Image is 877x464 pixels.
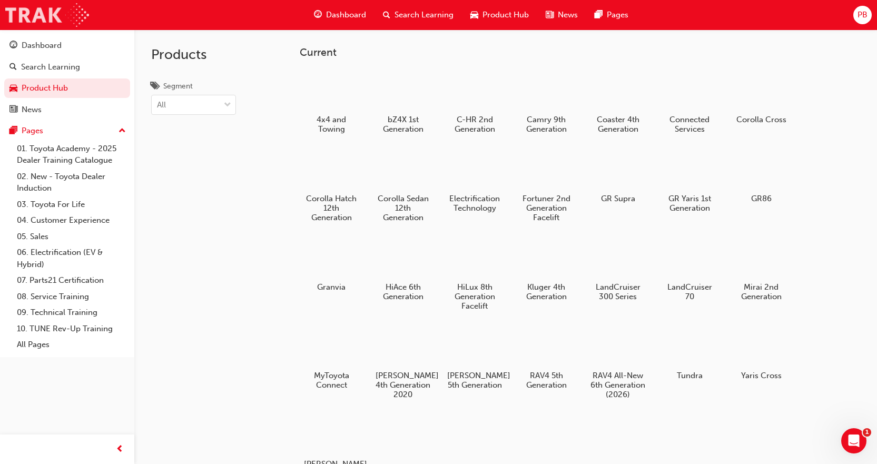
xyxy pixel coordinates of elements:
[9,63,17,72] span: search-icon
[304,371,359,390] h5: MyToyota Connect
[662,371,717,380] h5: Tundra
[116,443,124,456] span: prev-icon
[515,323,578,393] a: RAV4 5th Generation
[546,8,554,22] span: news-icon
[595,8,603,22] span: pages-icon
[841,428,866,453] iframe: Intercom live chat
[4,121,130,141] button: Pages
[519,194,574,222] h5: Fortuner 2nd Generation Facelift
[9,41,17,51] span: guage-icon
[658,67,721,137] a: Connected Services
[447,194,502,213] h5: Electrification Technology
[13,337,130,353] a: All Pages
[586,234,649,305] a: LandCruiser 300 Series
[443,67,506,137] a: C-HR 2nd Generation
[734,115,789,124] h5: Corolla Cross
[853,6,872,24] button: PB
[4,34,130,121] button: DashboardSearch LearningProduct HubNews
[376,194,431,222] h5: Corolla Sedan 12th Generation
[326,9,366,21] span: Dashboard
[519,282,574,301] h5: Kluger 4th Generation
[730,67,793,128] a: Corolla Cross
[9,84,17,93] span: car-icon
[4,57,130,77] a: Search Learning
[662,194,717,213] h5: GR Yaris 1st Generation
[730,146,793,207] a: GR86
[586,4,637,26] a: pages-iconPages
[119,124,126,138] span: up-icon
[395,9,454,21] span: Search Learning
[5,3,89,27] img: Trak
[662,282,717,301] h5: LandCruiser 70
[519,115,574,134] h5: Camry 9th Generation
[304,115,359,134] h5: 4x4 and Towing
[224,98,231,112] span: down-icon
[22,40,62,52] div: Dashboard
[515,234,578,305] a: Kluger 4th Generation
[371,67,435,137] a: bZ4X 1st Generation
[371,323,435,403] a: [PERSON_NAME] 4th Generation 2020
[734,371,789,380] h5: Yaris Cross
[383,8,390,22] span: search-icon
[586,323,649,403] a: RAV4 All-New 6th Generation (2026)
[9,126,17,136] span: pages-icon
[371,234,435,305] a: HiAce 6th Generation
[22,125,43,137] div: Pages
[375,4,462,26] a: search-iconSearch Learning
[4,100,130,120] a: News
[662,115,717,134] h5: Connected Services
[658,146,721,216] a: GR Yaris 1st Generation
[13,272,130,289] a: 07. Parts21 Certification
[586,67,649,137] a: Coaster 4th Generation
[151,46,236,63] h2: Products
[443,146,506,216] a: Electrification Technology
[376,115,431,134] h5: bZ4X 1st Generation
[515,146,578,226] a: Fortuner 2nd Generation Facelift
[304,282,359,292] h5: Granvia
[13,229,130,245] a: 05. Sales
[9,105,17,115] span: news-icon
[537,4,586,26] a: news-iconNews
[21,61,80,73] div: Search Learning
[519,371,574,390] h5: RAV4 5th Generation
[443,234,506,314] a: HiLux 8th Generation Facelift
[447,115,502,134] h5: C-HR 2nd Generation
[306,4,375,26] a: guage-iconDashboard
[590,371,646,399] h5: RAV4 All-New 6th Generation (2026)
[734,194,789,203] h5: GR86
[443,323,506,393] a: [PERSON_NAME] 5th Generation
[4,78,130,98] a: Product Hub
[858,9,868,21] span: PB
[157,99,166,111] div: All
[371,146,435,226] a: Corolla Sedan 12th Generation
[590,115,646,134] h5: Coaster 4th Generation
[658,234,721,305] a: LandCruiser 70
[13,244,130,272] a: 06. Electrification (EV & Hybrid)
[447,371,502,390] h5: [PERSON_NAME] 5th Generation
[13,196,130,213] a: 03. Toyota For Life
[376,371,431,399] h5: [PERSON_NAME] 4th Generation 2020
[13,169,130,196] a: 02. New - Toyota Dealer Induction
[515,67,578,137] a: Camry 9th Generation
[734,282,789,301] h5: Mirai 2nd Generation
[13,321,130,337] a: 10. TUNE Rev-Up Training
[314,8,322,22] span: guage-icon
[607,9,628,21] span: Pages
[13,141,130,169] a: 01. Toyota Academy - 2025 Dealer Training Catalogue
[300,234,363,295] a: Granvia
[590,282,646,301] h5: LandCruiser 300 Series
[13,304,130,321] a: 09. Technical Training
[163,81,193,92] div: Segment
[151,82,159,92] span: tags-icon
[658,323,721,384] a: Tundra
[482,9,529,21] span: Product Hub
[4,36,130,55] a: Dashboard
[13,289,130,305] a: 08. Service Training
[300,323,363,393] a: MyToyota Connect
[304,194,359,222] h5: Corolla Hatch 12th Generation
[730,234,793,305] a: Mirai 2nd Generation
[586,146,649,207] a: GR Supra
[590,194,646,203] h5: GR Supra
